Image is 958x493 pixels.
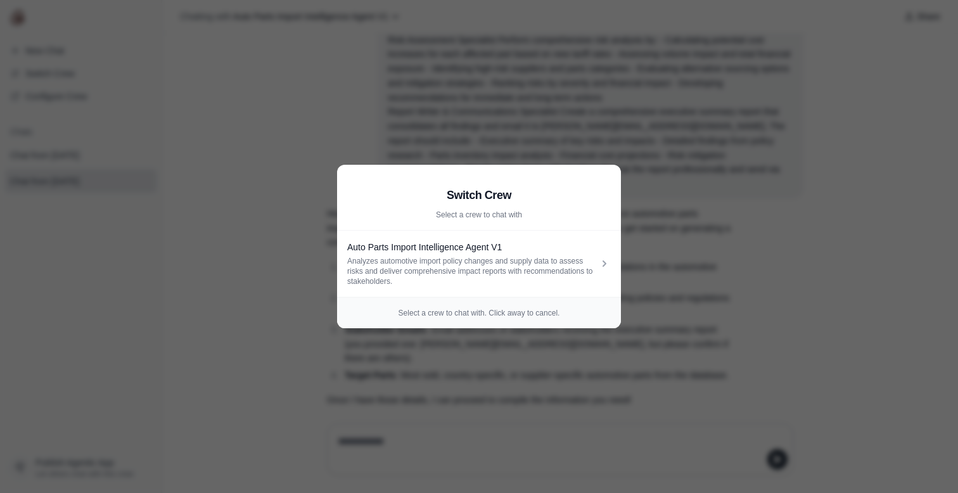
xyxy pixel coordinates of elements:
div: Analyzes automotive import policy changes and supply data to assess risks and deliver comprehensi... [347,256,598,286]
p: Select a crew to chat with [347,210,611,220]
a: Auto Parts Import Intelligence Agent V1 Analyzes automotive import policy changes and supply data... [337,231,621,297]
p: Select a crew to chat with. Click away to cancel. [347,308,611,318]
h2: Switch Crew [347,186,611,204]
div: Auto Parts Import Intelligence Agent V1 [347,241,598,253]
